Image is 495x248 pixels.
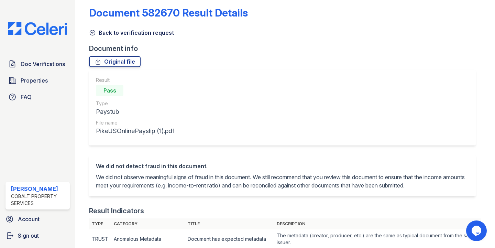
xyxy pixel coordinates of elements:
[3,212,73,226] a: Account
[5,57,70,71] a: Doc Verifications
[89,218,111,229] th: Type
[5,74,70,87] a: Properties
[21,60,65,68] span: Doc Verifications
[96,119,174,126] div: File name
[466,220,488,241] iframe: chat widget
[89,29,174,37] a: Back to verification request
[96,85,123,96] div: Pass
[18,215,40,223] span: Account
[96,162,469,170] div: We did not detect fraud in this document.
[185,218,274,229] th: Title
[11,185,67,193] div: [PERSON_NAME]
[18,231,39,240] span: Sign out
[96,77,174,84] div: Result
[21,76,48,85] span: Properties
[5,90,70,104] a: FAQ
[111,218,185,229] th: Category
[3,22,73,35] img: CE_Logo_Blue-a8612792a0a2168367f1c8372b55b34899dd931a85d93a1a3d3e32e68fde9ad4.png
[96,126,174,136] div: PikeUSOnlinePayslip (1).pdf
[274,218,481,229] th: Description
[3,229,73,242] a: Sign out
[89,206,144,216] div: Result Indicators
[11,193,67,207] div: Cobalt Property Services
[21,93,32,101] span: FAQ
[89,44,481,53] div: Document info
[96,100,174,107] div: Type
[96,107,174,117] div: Paystub
[89,56,141,67] a: Original file
[89,7,248,19] a: Document 582670 Result Details
[96,173,469,190] p: We did not observe meaningful signs of fraud in this document. We still recommend that you review...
